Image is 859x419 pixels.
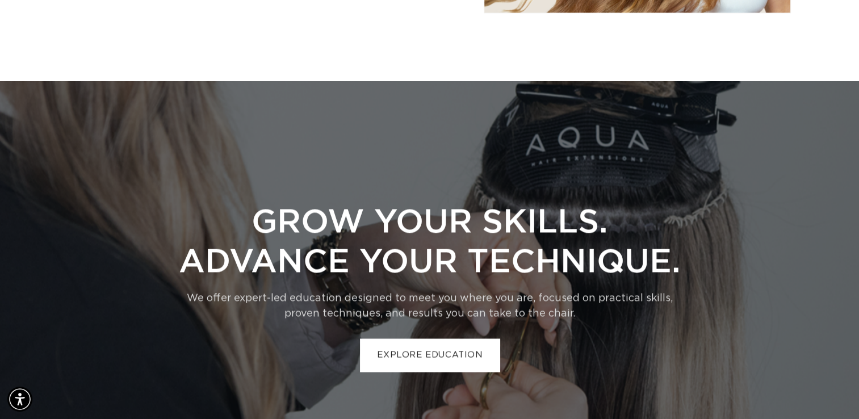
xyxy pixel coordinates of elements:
p: Grow Your Skills. Advance Your Technique. [171,200,688,279]
iframe: Chat Widget [802,364,859,419]
a: EXPLORE EDUCATION [360,338,499,371]
p: We offer expert-led education designed to meet you where you are, focused on practical skills, pr... [171,291,688,321]
div: Accessibility Menu [7,387,32,412]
